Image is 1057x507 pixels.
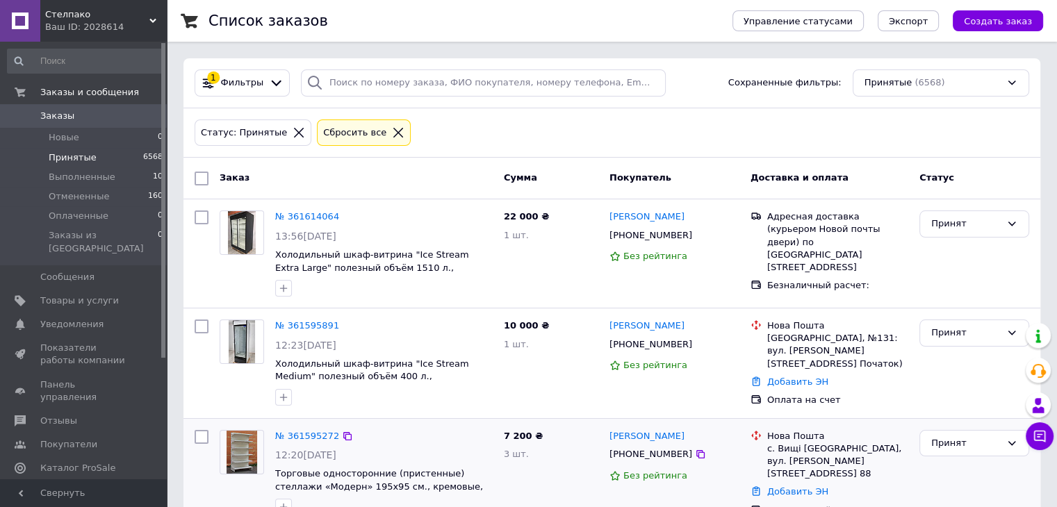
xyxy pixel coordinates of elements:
[49,190,109,203] span: Отмененные
[275,431,339,441] a: № 361595272
[728,76,842,90] span: Сохраненные фильтры:
[45,8,149,21] span: Стелпако
[504,449,529,459] span: 3 шт.
[158,229,163,254] span: 0
[623,251,687,261] span: Без рейтинга
[607,226,695,244] div: [PHONE_NUMBER]
[220,172,249,183] span: Заказ
[49,171,115,183] span: Выполненные
[148,190,163,203] span: 160
[49,131,79,144] span: Новые
[40,415,77,427] span: Отзывы
[915,77,944,88] span: (6568)
[40,110,74,122] span: Заказы
[49,210,108,222] span: Оплаченные
[931,436,1001,451] div: Принят
[207,72,220,84] div: 1
[1026,422,1054,450] button: Чат с покупателем
[275,449,336,460] span: 12:20[DATE]
[767,319,908,332] div: Нова Пошта
[767,332,908,370] div: [GEOGRAPHIC_DATA], №131: вул. [PERSON_NAME][STREET_ADDRESS] Початок)
[220,210,264,255] a: Фото товару
[767,430,908,442] div: Нова Пошта
[939,15,1043,26] a: Создать заказ
[158,210,163,222] span: 0
[220,430,264,474] a: Фото товару
[320,126,389,140] div: Сбросить все
[49,151,97,164] span: Принятые
[609,319,685,333] a: [PERSON_NAME]
[143,151,163,164] span: 6568
[504,211,549,222] span: 22 000 ₴
[275,340,336,351] span: 12:23[DATE]
[227,431,256,474] img: Фото товару
[919,172,954,183] span: Статус
[40,379,129,404] span: Панель управления
[275,320,339,331] a: № 361595891
[40,342,129,367] span: Показатели работы компании
[623,360,687,370] span: Без рейтинга
[751,172,849,183] span: Доставка и оплата
[767,442,908,481] div: с. Вищі [GEOGRAPHIC_DATA], вул. [PERSON_NAME][STREET_ADDRESS] 88
[40,438,97,451] span: Покупатели
[607,445,695,463] div: [PHONE_NUMBER]
[275,468,483,504] a: Торговые односторонние (пристенные) стеллажи «Модерн» 195х95 см., кремовые, Б/у
[504,431,543,441] span: 7 200 ₴
[609,430,685,443] a: [PERSON_NAME]
[504,172,537,183] span: Сумма
[609,172,671,183] span: Покупатель
[732,10,864,31] button: Управление статусами
[504,230,529,240] span: 1 шт.
[158,131,163,144] span: 0
[607,335,695,354] div: [PHONE_NUMBER]
[40,86,139,99] span: Заказы и сообщения
[865,76,912,90] span: Принятые
[744,16,853,26] span: Управление статусами
[931,217,1001,231] div: Принят
[609,210,685,224] a: [PERSON_NAME]
[220,319,264,364] a: Фото товару
[208,13,328,29] h1: Список заказов
[228,211,255,254] img: Фото товару
[301,69,666,97] input: Поиск по номеру заказа, ФИО покупателя, номеру телефона, Email, номеру накладной
[767,394,908,406] div: Оплата на счет
[953,10,1043,31] button: Создать заказ
[40,271,95,283] span: Сообщения
[275,211,339,222] a: № 361614064
[623,470,687,481] span: Без рейтинга
[198,126,290,140] div: Статус: Принятые
[275,358,469,394] a: Холодильный шкаф-витрина "Ice Stream Medium" полезный объём 400 л., ([GEOGRAPHIC_DATA]), (+3° +10...
[878,10,939,31] button: Экспорт
[40,462,115,474] span: Каталог ProSale
[275,231,336,242] span: 13:56[DATE]
[49,229,158,254] span: Заказы из [GEOGRAPHIC_DATA]
[504,339,529,349] span: 1 шт.
[767,376,828,387] a: Добавить ЭН
[7,49,164,74] input: Поиск
[40,294,119,307] span: Товары и услуги
[767,486,828,497] a: Добавить ЭН
[889,16,928,26] span: Экспорт
[275,249,469,285] a: Холодильный шкаф-витрина "Ice Stream Extra Large" полезный объём 1510 л., ([GEOGRAPHIC_DATA]), (+...
[504,320,549,331] span: 10 000 ₴
[767,210,908,261] div: Адресная доставка (курьером Новой почты двери) по [GEOGRAPHIC_DATA]
[931,326,1001,340] div: Принят
[767,279,908,292] div: Безналичный расчет:
[221,76,264,90] span: Фильтры
[229,320,256,363] img: Фото товару
[767,261,908,274] div: [STREET_ADDRESS]
[45,21,167,33] div: Ваш ID: 2028614
[153,171,163,183] span: 10
[40,318,104,331] span: Уведомления
[964,16,1032,26] span: Создать заказ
